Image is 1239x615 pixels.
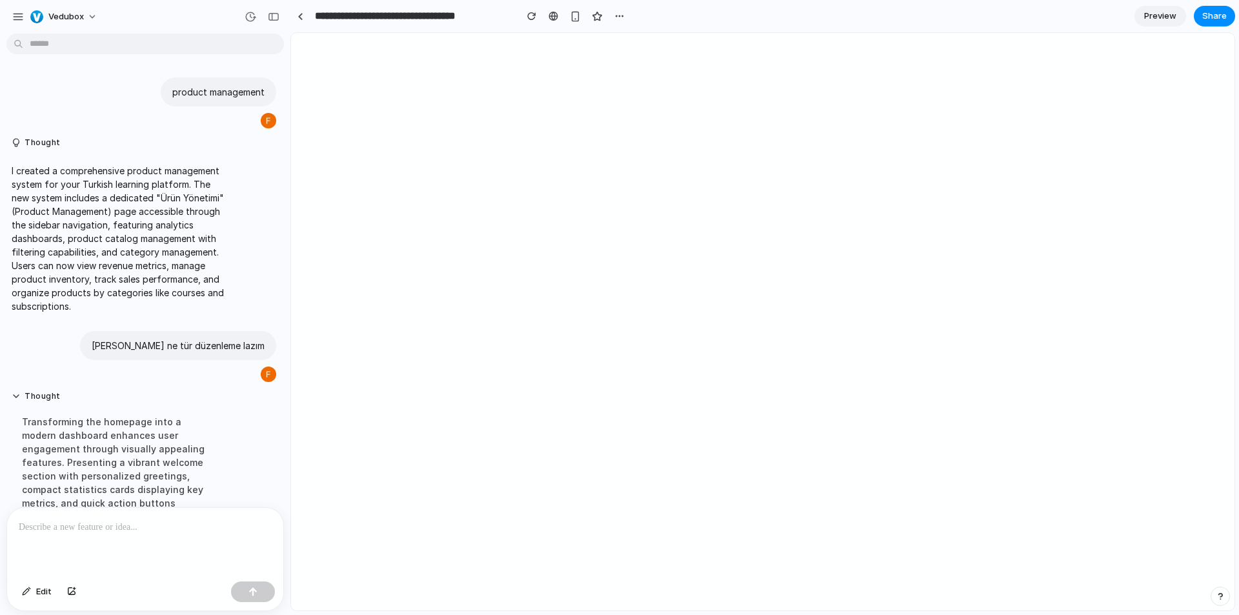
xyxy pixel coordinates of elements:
[1144,10,1176,23] span: Preview
[48,10,84,23] span: Vedubox
[1202,10,1227,23] span: Share
[25,6,104,27] button: Vedubox
[92,339,265,352] p: [PERSON_NAME] ne tür düzenleme lazım
[1194,6,1235,26] button: Share
[15,581,58,602] button: Edit
[1134,6,1186,26] a: Preview
[12,164,227,313] p: I created a comprehensive product management system for your Turkish learning platform. The new s...
[36,585,52,598] span: Edit
[172,85,265,99] p: product management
